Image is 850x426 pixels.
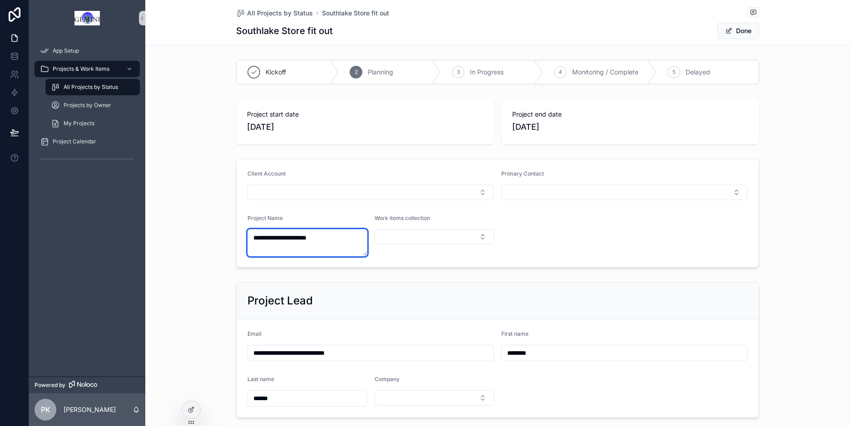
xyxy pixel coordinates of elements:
[64,120,94,127] span: My Projects
[558,69,562,76] span: 4
[247,185,494,200] button: Select Button
[572,68,638,77] span: Monitoring / Complete
[247,110,483,119] span: Project start date
[247,170,286,177] span: Client Account
[247,215,283,221] span: Project Name
[501,185,748,200] button: Select Button
[355,69,358,76] span: 2
[35,61,140,77] a: Projects & Work Items
[236,9,313,18] a: All Projects by Status
[247,121,483,133] span: [DATE]
[74,11,100,25] img: App logo
[53,65,109,73] span: Projects & Work Items
[686,68,710,77] span: Delayed
[53,47,79,54] span: App Setup
[672,69,676,76] span: 5
[501,170,544,177] span: Primary Contact
[247,9,313,18] span: All Projects by Status
[64,83,118,91] span: All Projects by Status
[501,330,529,337] span: First name
[35,382,65,389] span: Powered by
[53,138,96,145] span: Project Calendar
[266,68,286,77] span: Kickoff
[64,405,116,414] p: [PERSON_NAME]
[247,294,313,308] h2: Project Lead
[368,68,393,77] span: Planning
[375,390,494,406] button: Select Button
[41,404,50,415] span: PK
[247,376,274,382] span: Last name
[64,102,111,109] span: Projects by Owner
[29,36,145,178] div: scrollable content
[375,229,494,245] button: Select Button
[35,43,140,59] a: App Setup
[35,133,140,150] a: Project Calendar
[512,121,748,133] span: [DATE]
[45,115,140,132] a: My Projects
[457,69,460,76] span: 3
[45,97,140,113] a: Projects by Owner
[375,215,430,221] span: Work items collection
[45,79,140,95] a: All Projects by Status
[375,376,400,382] span: Company
[470,68,504,77] span: In Progress
[512,110,748,119] span: Project end date
[236,24,333,37] h1: Southlake Store fit out
[29,377,145,393] a: Powered by
[717,23,759,39] button: Done
[322,9,389,18] a: Southlake Store fit out
[247,330,262,337] span: Email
